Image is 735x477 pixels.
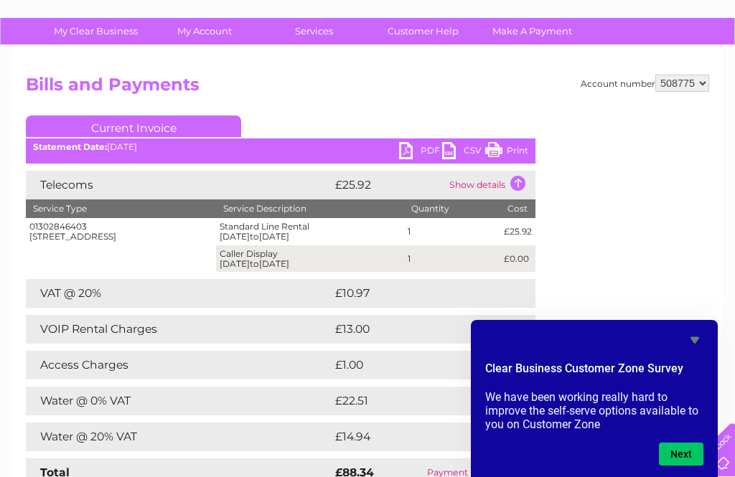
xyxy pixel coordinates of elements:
td: £22.51 [332,387,505,415]
td: Show details [446,171,535,199]
td: £25.92 [332,171,446,199]
a: Energy [518,61,550,72]
button: Next question [659,443,703,466]
td: VOIP Rental Charges [26,315,332,344]
td: Water @ 20% VAT [26,422,332,451]
img: logo.png [26,37,99,81]
p: We have been working really hard to improve the self-serve options available to you on Customer Zone [485,390,703,431]
th: Quantity [404,199,500,218]
h2: Clear Business Customer Zone Survey [485,360,703,384]
h2: Bills and Payments [26,75,709,102]
div: Clear Business is a trading name of Verastar Limited (registered in [GEOGRAPHIC_DATA] No. 3667643... [29,8,708,70]
div: 01302846403 [STREET_ADDRESS] [29,222,212,242]
a: Services [255,18,373,44]
a: CSV [442,142,485,163]
td: Caller Display [DATE] [DATE] [216,245,404,273]
td: 1 [404,245,500,273]
td: £1.00 [332,351,501,379]
td: £10.97 [332,279,505,308]
a: Water [482,61,510,72]
div: Account number [581,75,709,92]
td: £0.00 [500,245,535,273]
td: Water @ 0% VAT [26,387,332,415]
td: Access Charges [26,351,332,379]
div: Clear Business Customer Zone Survey [485,331,703,466]
a: Make A Payment [473,18,591,44]
a: Log out [688,61,721,72]
span: to [250,231,259,242]
a: My Clear Business [37,18,155,44]
a: PDF [399,142,442,163]
th: Cost [500,199,535,218]
td: Standard Line Rental [DATE] [DATE] [216,218,404,245]
td: £25.92 [500,218,535,245]
td: Telecoms [26,171,332,199]
a: My Account [146,18,264,44]
button: Hide survey [686,331,703,349]
b: Statement Date: [33,141,107,152]
a: Current Invoice [26,115,241,137]
td: VAT @ 20% [26,279,332,308]
a: 0333 014 3131 [464,7,563,25]
span: to [250,258,259,269]
a: Blog [610,61,631,72]
td: £14.94 [332,422,506,451]
a: Contact [640,61,675,72]
a: Telecoms [558,61,601,72]
a: Print [485,142,528,163]
div: [DATE] [26,142,535,152]
td: £13.00 [332,315,505,344]
a: Customer Help [364,18,482,44]
th: Service Type [26,199,216,218]
td: 1 [404,218,500,245]
th: Service Description [216,199,404,218]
